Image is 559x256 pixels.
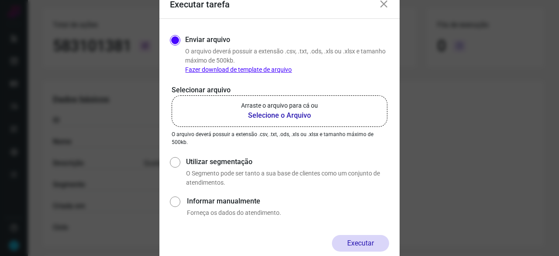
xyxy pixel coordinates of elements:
a: Fazer download de template de arquivo [185,66,292,73]
p: O arquivo deverá possuir a extensão .csv, .txt, .ods, .xls ou .xlsx e tamanho máximo de 500kb. [185,47,389,74]
label: Utilizar segmentação [186,157,389,167]
p: O Segmento pode ser tanto a sua base de clientes como um conjunto de atendimentos. [186,169,389,187]
label: Enviar arquivo [185,35,230,45]
p: Selecionar arquivo [172,85,387,95]
button: Executar [332,235,389,252]
b: Selecione o Arquivo [241,110,318,121]
p: Forneça os dados do atendimento. [187,208,389,217]
p: Arraste o arquivo para cá ou [241,101,318,110]
p: O arquivo deverá possuir a extensão .csv, .txt, .ods, .xls ou .xlsx e tamanho máximo de 500kb. [172,130,387,146]
label: Informar manualmente [187,196,389,207]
